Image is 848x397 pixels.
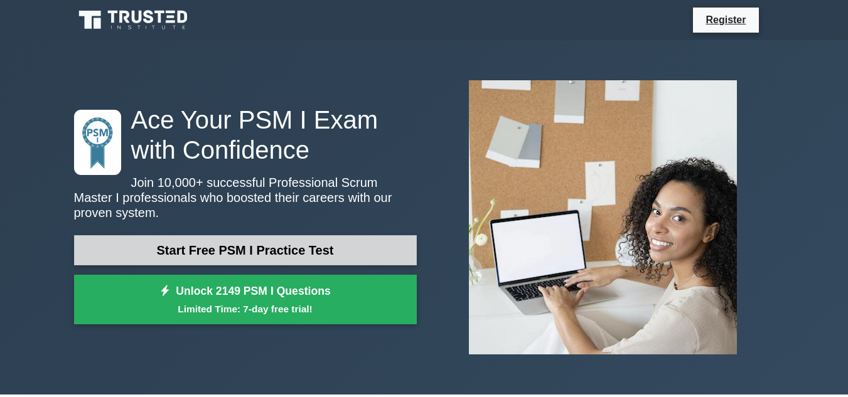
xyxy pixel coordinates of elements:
[74,275,417,325] a: Unlock 2149 PSM I QuestionsLimited Time: 7-day free trial!
[74,235,417,265] a: Start Free PSM I Practice Test
[74,175,417,220] p: Join 10,000+ successful Professional Scrum Master I professionals who boosted their careers with ...
[74,105,417,165] h1: Ace Your PSM I Exam with Confidence
[90,302,401,316] small: Limited Time: 7-day free trial!
[698,12,753,28] a: Register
